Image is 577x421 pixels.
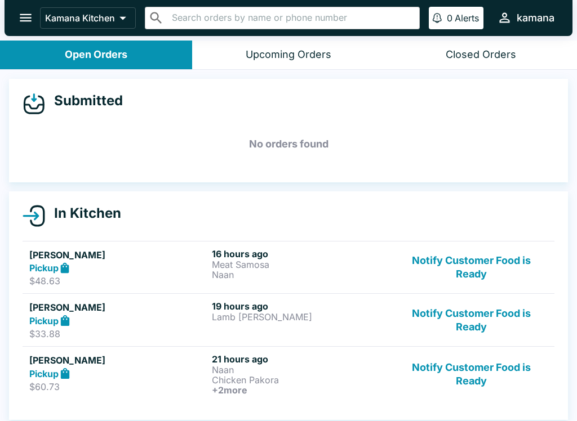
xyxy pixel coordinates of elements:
[212,248,390,259] h6: 16 hours ago
[45,92,123,109] h4: Submitted
[29,301,207,314] h5: [PERSON_NAME]
[40,7,136,29] button: Kamana Kitchen
[212,312,390,322] p: Lamb [PERSON_NAME]
[29,381,207,392] p: $60.73
[212,365,390,375] p: Naan
[455,12,479,24] p: Alerts
[65,48,127,61] div: Open Orders
[23,346,554,402] a: [PERSON_NAME]Pickup$60.7321 hours agoNaanChicken Pakora+2moreNotify Customer Food is Ready
[212,259,390,270] p: Meat Samosa
[446,48,516,61] div: Closed Orders
[45,12,115,24] p: Kamana Kitchen
[11,3,40,32] button: open drawer
[492,6,559,30] button: kamana
[23,124,554,164] h5: No orders found
[29,262,59,274] strong: Pickup
[395,248,548,287] button: Notify Customer Food is Ready
[395,353,548,395] button: Notify Customer Food is Ready
[212,353,390,365] h6: 21 hours ago
[29,353,207,367] h5: [PERSON_NAME]
[447,12,452,24] p: 0
[45,205,121,222] h4: In Kitchen
[29,248,207,262] h5: [PERSON_NAME]
[29,315,59,326] strong: Pickup
[212,270,390,280] p: Naan
[23,241,554,294] a: [PERSON_NAME]Pickup$48.6316 hours agoMeat SamosaNaanNotify Customer Food is Ready
[168,10,415,26] input: Search orders by name or phone number
[212,301,390,312] h6: 19 hours ago
[517,11,554,25] div: kamana
[29,368,59,379] strong: Pickup
[246,48,331,61] div: Upcoming Orders
[29,275,207,286] p: $48.63
[29,328,207,339] p: $33.88
[212,375,390,385] p: Chicken Pakora
[23,293,554,346] a: [PERSON_NAME]Pickup$33.8819 hours agoLamb [PERSON_NAME]Notify Customer Food is Ready
[212,385,390,395] h6: + 2 more
[395,301,548,339] button: Notify Customer Food is Ready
